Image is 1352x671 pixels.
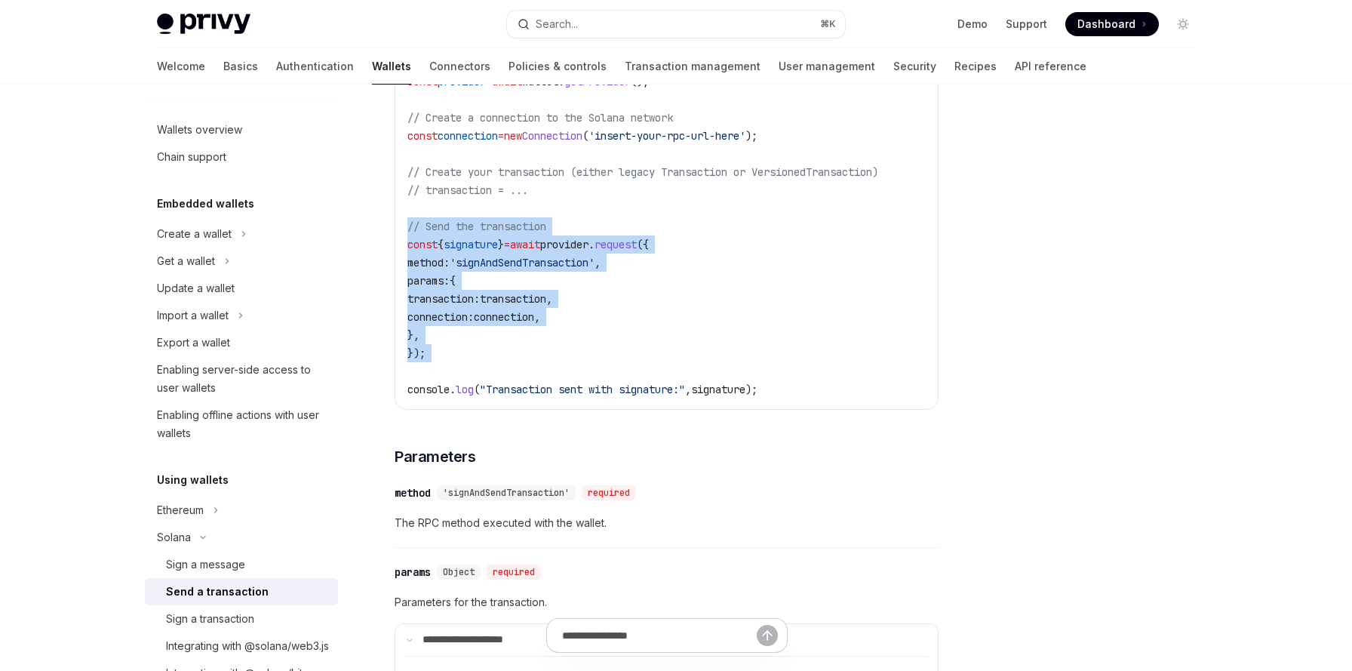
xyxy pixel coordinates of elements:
a: Connectors [429,48,490,85]
a: Transaction management [625,48,760,85]
div: Solana [157,528,191,546]
div: Ethereum [157,501,204,519]
div: Sign a message [166,556,245,574]
div: method [395,485,431,500]
span: params: [407,274,450,288]
span: = [498,129,504,143]
div: Integrating with @solana/web3.js [166,637,329,655]
a: Wallets [372,48,411,85]
a: Support [1006,17,1047,32]
span: . [450,383,456,396]
h5: Embedded wallets [157,195,254,213]
span: Parameters for the transaction. [395,593,939,611]
img: light logo [157,14,250,35]
span: transaction: [407,292,480,306]
a: Update a wallet [145,275,338,302]
span: connection [474,310,534,324]
span: ); [745,129,757,143]
span: // Create a connection to the Solana network [407,111,673,125]
span: Dashboard [1077,17,1135,32]
a: Dashboard [1065,12,1159,36]
span: log [456,383,474,396]
span: const [407,238,438,251]
a: Export a wallet [145,329,338,356]
span: ({ [637,238,649,251]
div: Enabling offline actions with user wallets [157,406,329,442]
a: Recipes [954,48,997,85]
h5: Using wallets [157,471,229,489]
div: Update a wallet [157,279,235,297]
span: ( [582,129,588,143]
a: Chain support [145,143,338,171]
div: Enabling server-side access to user wallets [157,361,329,397]
a: Enabling offline actions with user wallets [145,402,338,447]
a: Demo [957,17,988,32]
button: Toggle Get a wallet section [145,248,338,275]
div: required [487,565,541,580]
input: Ask a question... [562,619,757,652]
span: 'signAndSendTransaction' [443,487,570,499]
span: provider [540,238,588,251]
div: Export a wallet [157,334,230,352]
div: Wallets overview [157,121,242,139]
span: = [504,238,510,251]
span: "Transaction sent with signature:" [480,383,685,396]
span: Object [443,566,475,578]
span: ); [745,383,757,396]
a: Basics [223,48,258,85]
span: method: [407,256,450,269]
a: Send a transaction [145,578,338,605]
span: 'insert-your-rpc-url-here' [588,129,745,143]
button: Toggle Create a wallet section [145,220,338,248]
a: API reference [1015,48,1086,85]
span: signature [444,238,498,251]
span: connection [438,129,498,143]
div: Get a wallet [157,252,215,270]
button: Toggle Import a wallet section [145,302,338,329]
span: console [407,383,450,396]
a: Wallets overview [145,116,338,143]
span: , [595,256,601,269]
span: transaction [480,292,546,306]
span: , [546,292,552,306]
span: { [438,238,444,251]
a: Integrating with @solana/web3.js [145,633,338,660]
span: connection: [407,310,474,324]
span: ⌘ K [820,18,836,30]
button: Toggle Ethereum section [145,497,338,524]
span: 'signAndSendTransaction' [450,256,595,269]
div: params [395,565,431,580]
a: Enabling server-side access to user wallets [145,356,338,402]
div: Search... [536,15,578,33]
span: }, [407,328,419,342]
span: // Send the transaction [407,220,546,233]
span: signature [691,383,745,396]
div: Send a transaction [166,583,269,601]
span: // transaction = ... [407,183,528,197]
button: Open search [507,11,845,38]
span: // Create your transaction (either legacy Transaction or VersionedTransaction) [407,165,878,179]
span: }); [407,346,426,360]
span: , [685,383,691,396]
span: } [498,238,504,251]
span: const [407,129,438,143]
a: User management [779,48,875,85]
div: required [582,485,636,500]
button: Toggle Solana section [145,524,338,551]
span: request [595,238,637,251]
span: , [534,310,540,324]
div: Create a wallet [157,225,232,243]
div: Chain support [157,148,226,166]
div: Sign a transaction [166,610,254,628]
a: Sign a message [145,551,338,578]
button: Send message [757,625,778,646]
span: ( [474,383,480,396]
button: Toggle dark mode [1171,12,1195,36]
span: new [504,129,522,143]
a: Security [893,48,936,85]
span: The RPC method executed with the wallet. [395,514,939,532]
span: . [588,238,595,251]
a: Sign a transaction [145,605,338,633]
span: Parameters [395,446,475,467]
a: Policies & controls [509,48,607,85]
